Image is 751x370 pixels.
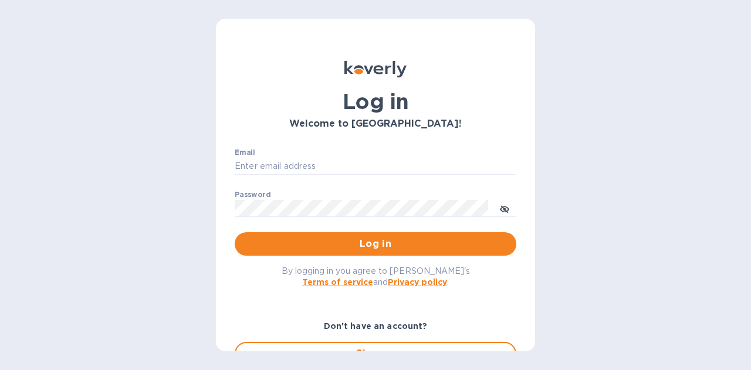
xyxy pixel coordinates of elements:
[245,347,506,361] span: Sign up
[302,277,373,287] a: Terms of service
[282,266,470,287] span: By logging in you agree to [PERSON_NAME]'s and .
[244,237,507,251] span: Log in
[235,232,516,256] button: Log in
[235,149,255,156] label: Email
[388,277,447,287] a: Privacy policy
[344,61,407,77] img: Koverly
[235,89,516,114] h1: Log in
[493,196,516,220] button: toggle password visibility
[235,118,516,130] h3: Welcome to [GEOGRAPHIC_DATA]!
[235,342,516,365] button: Sign up
[324,321,428,331] b: Don't have an account?
[235,191,270,198] label: Password
[235,158,516,175] input: Enter email address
